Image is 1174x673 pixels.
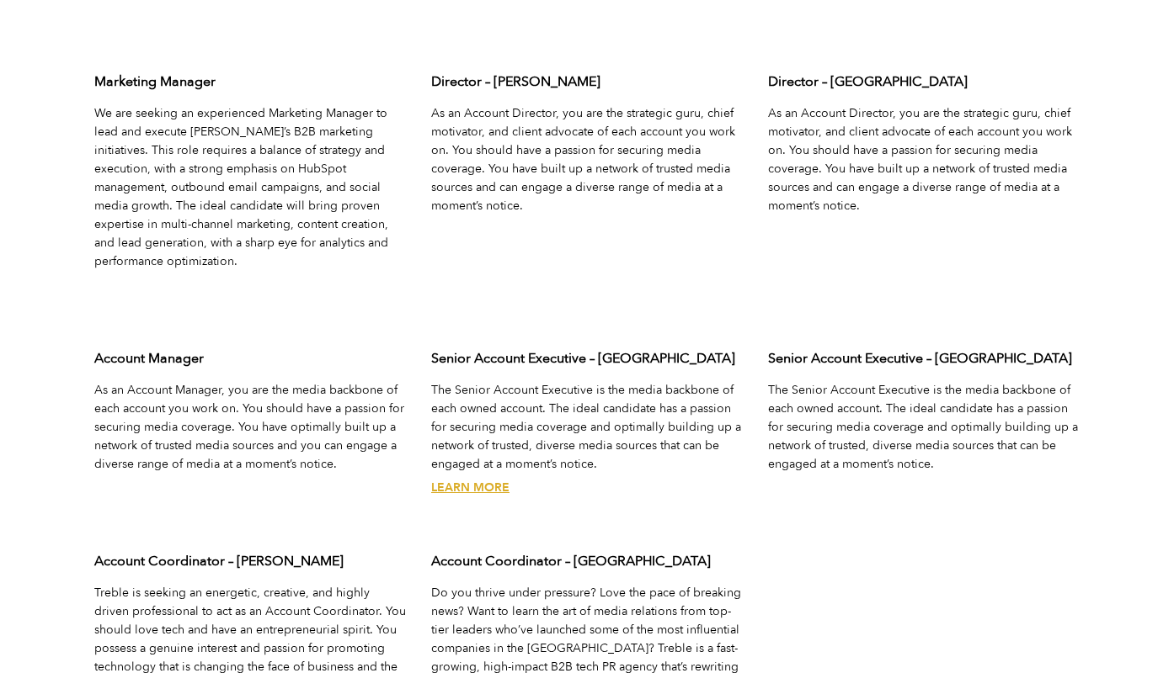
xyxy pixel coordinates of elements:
a: Senior Account Executive – San Francisco Bay Area [431,480,510,495]
p: As an Account Director, you are the strategic guru, chief motivator, and client advocate of each ... [768,104,1080,215]
h3: Director – [GEOGRAPHIC_DATA] [768,72,1080,91]
h3: Senior Account Executive – [GEOGRAPHIC_DATA] [431,349,743,368]
h3: Account Coordinator – [PERSON_NAME] [94,552,406,570]
h3: Account Coordinator – [GEOGRAPHIC_DATA] [431,552,743,570]
h3: Account Manager [94,349,406,368]
h3: Senior Account Executive – [GEOGRAPHIC_DATA] [768,349,1080,368]
p: The Senior Account Executive is the media backbone of each owned account. The ideal candidate has... [768,381,1080,474]
p: We are seeking an experienced Marketing Manager to lead and execute [PERSON_NAME]’s B2B marketing... [94,104,406,271]
h3: Director – [PERSON_NAME] [431,72,743,91]
p: As an Account Director, you are the strategic guru, chief motivator, and client advocate of each ... [431,104,743,215]
h3: Marketing Manager [94,72,406,91]
p: As an Account Manager, you are the media backbone of each account you work on. You should have a ... [94,381,406,474]
p: The Senior Account Executive is the media backbone of each owned account. The ideal candidate has... [431,381,743,474]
